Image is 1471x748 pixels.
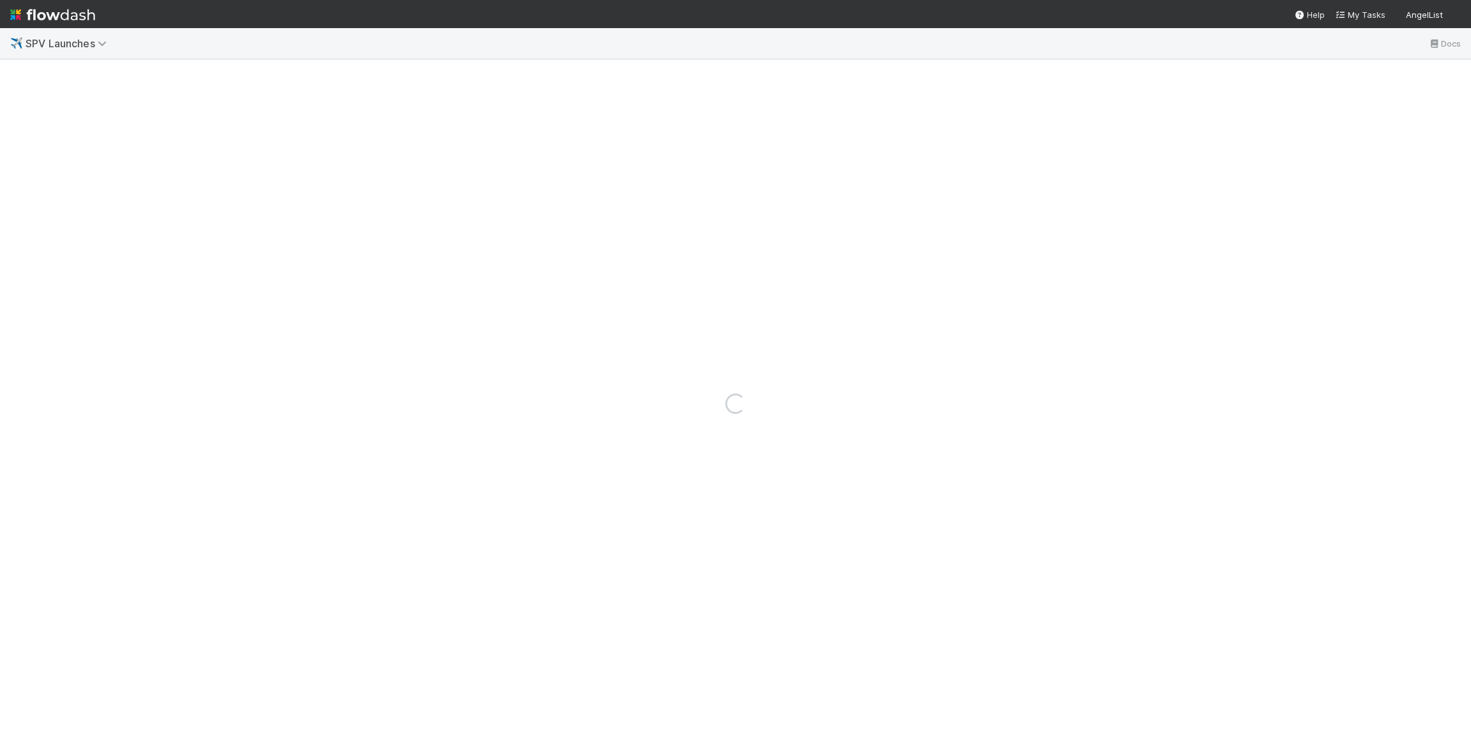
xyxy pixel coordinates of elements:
span: ✈️ [10,38,23,49]
a: Docs [1428,36,1461,51]
span: AngelList [1406,10,1443,20]
a: My Tasks [1335,8,1385,21]
div: Help [1294,8,1325,21]
img: logo-inverted-e16ddd16eac7371096b0.svg [10,4,95,26]
span: SPV Launches [26,37,113,50]
img: avatar_f32b584b-9fa7-42e4-bca2-ac5b6bf32423.png [1448,9,1461,22]
span: My Tasks [1335,10,1385,20]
